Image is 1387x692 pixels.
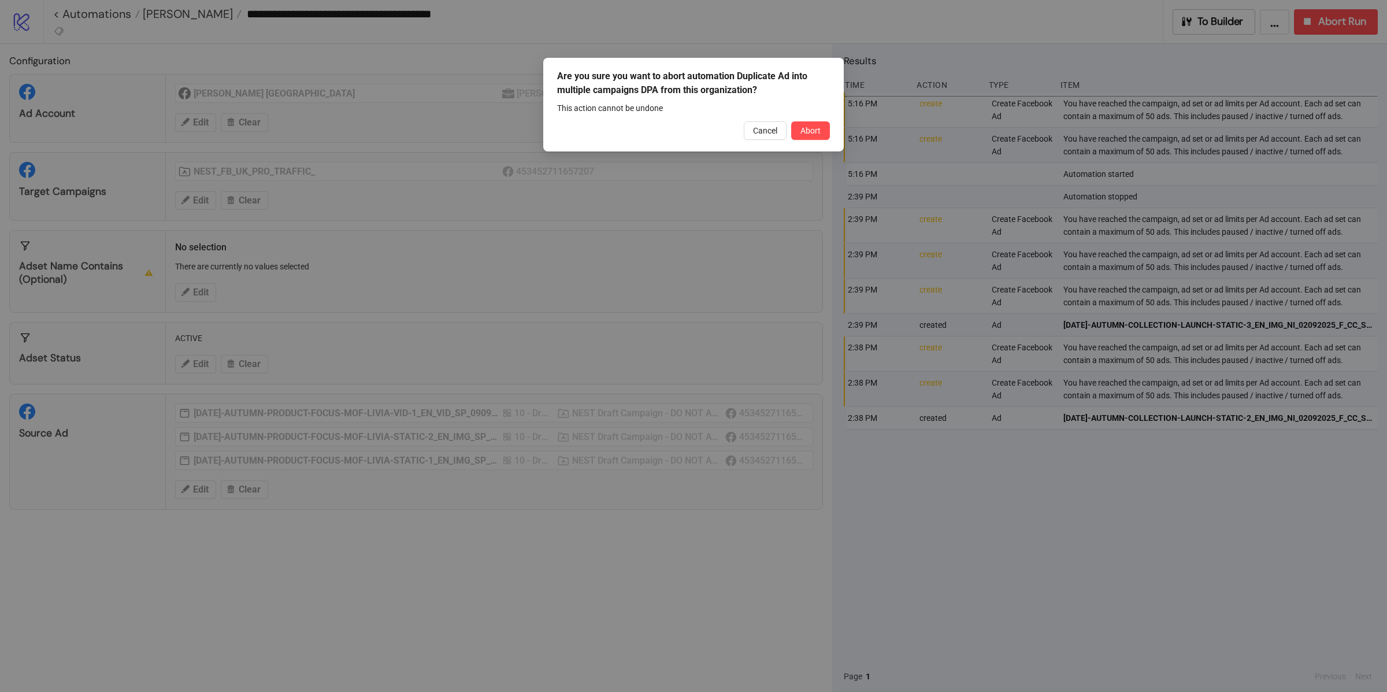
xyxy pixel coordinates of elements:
button: Abort [791,121,830,140]
div: Are you sure you want to abort automation Duplicate Ad into multiple campaigns DPA from this orga... [557,69,830,97]
div: This action cannot be undone [557,102,830,114]
span: Abort [800,126,821,135]
span: Cancel [753,126,777,135]
button: Cancel [744,121,787,140]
